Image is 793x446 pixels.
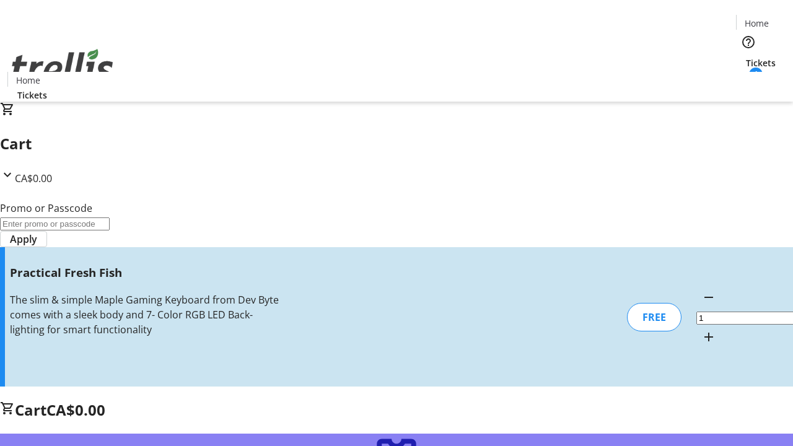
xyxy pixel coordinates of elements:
a: Tickets [7,89,57,102]
span: CA$0.00 [15,172,52,185]
span: Home [16,74,40,87]
button: Decrement by one [696,285,721,310]
img: Orient E2E Organization yF9eLbsHH3's Logo [7,35,118,97]
button: Increment by one [696,325,721,349]
div: The slim & simple Maple Gaming Keyboard from Dev Byte comes with a sleek body and 7- Color RGB LE... [10,292,281,337]
span: Home [745,17,769,30]
button: Cart [736,69,761,94]
a: Home [737,17,776,30]
div: FREE [627,303,681,331]
a: Tickets [736,56,786,69]
button: Help [736,30,761,55]
span: Apply [10,232,37,247]
span: Tickets [746,56,776,69]
h3: Practical Fresh Fish [10,264,281,281]
span: Tickets [17,89,47,102]
a: Home [8,74,48,87]
span: CA$0.00 [46,400,105,420]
